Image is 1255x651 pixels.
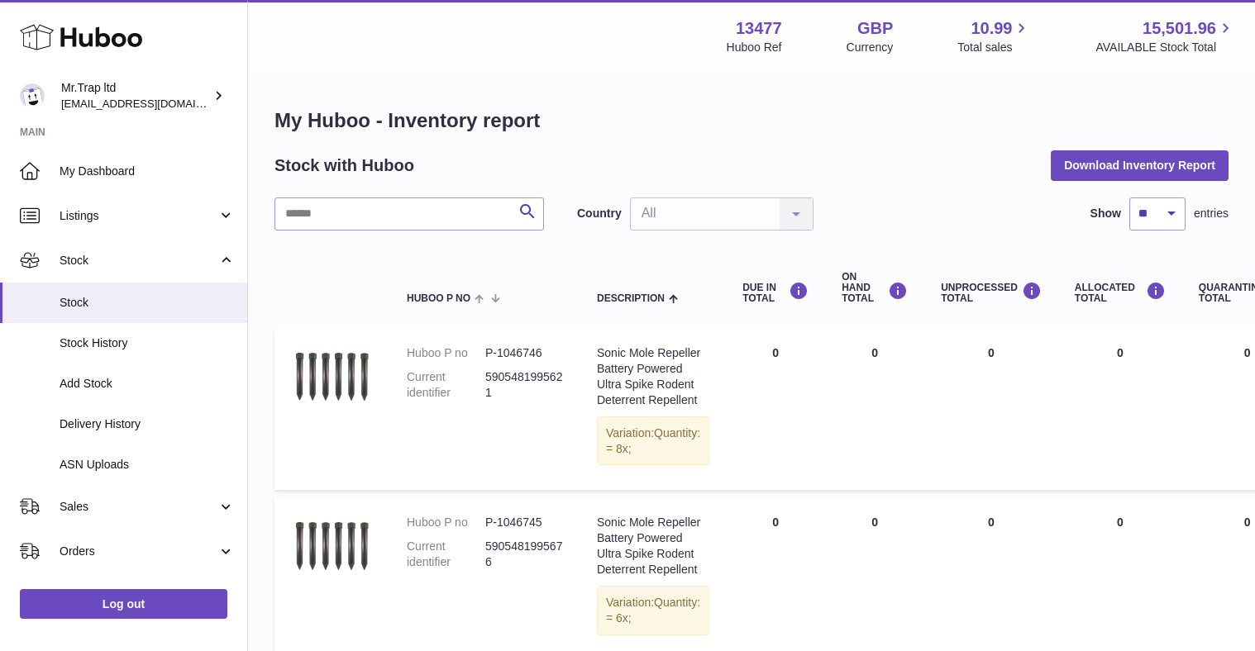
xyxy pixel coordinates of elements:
[971,17,1012,40] span: 10.99
[1143,17,1216,40] span: 15,501.96
[941,282,1042,304] div: UNPROCESSED Total
[407,369,485,401] dt: Current identifier
[1090,206,1121,221] label: Show
[727,40,782,55] div: Huboo Ref
[407,539,485,570] dt: Current identifier
[60,376,235,392] span: Add Stock
[606,596,700,625] span: Quantity: = 6x;
[291,345,374,408] img: product image
[61,97,243,110] span: [EMAIL_ADDRESS][DOMAIN_NAME]
[485,539,564,570] dd: 5905481995676
[1095,17,1235,55] a: 15,501.96 AVAILABLE Stock Total
[597,293,665,304] span: Description
[485,345,564,361] dd: P-1046746
[597,515,709,577] div: Sonic Mole Repeller Battery Powered Ultra Spike Rodent Deterrent Repellent
[20,589,227,619] a: Log out
[485,369,564,401] dd: 5905481995621
[597,586,709,635] div: Variation:
[1194,206,1229,221] span: entries
[485,515,564,530] dd: P-1046745
[60,295,235,311] span: Stock
[597,345,709,408] div: Sonic Mole Repeller Battery Powered Ultra Spike Rodent Deterrent Repellent
[1075,282,1166,304] div: ALLOCATED Total
[60,208,217,224] span: Listings
[606,426,700,455] span: Quantity: = 8x;
[60,544,217,559] span: Orders
[726,329,825,490] td: 0
[847,40,894,55] div: Currency
[274,107,1229,134] h1: My Huboo - Inventory report
[60,457,235,473] span: ASN Uploads
[1051,150,1229,180] button: Download Inventory Report
[274,154,414,177] h2: Stock with Huboo
[60,416,235,432] span: Delivery History
[60,335,235,351] span: Stock History
[924,329,1058,490] td: 0
[842,272,908,305] div: ON HAND Total
[407,345,485,361] dt: Huboo P no
[597,416,709,466] div: Variation:
[1244,516,1251,529] span: 0
[61,80,210,112] div: Mr.Trap ltd
[407,293,470,304] span: Huboo P no
[60,499,217,515] span: Sales
[957,40,1031,55] span: Total sales
[291,515,374,577] img: product image
[577,206,622,221] label: Country
[857,17,893,40] strong: GBP
[1058,329,1182,490] td: 0
[742,282,809,304] div: DUE IN TOTAL
[60,164,235,179] span: My Dashboard
[407,515,485,530] dt: Huboo P no
[60,253,217,268] span: Stock
[20,83,45,108] img: office@grabacz.eu
[736,17,782,40] strong: 13477
[1095,40,1235,55] span: AVAILABLE Stock Total
[957,17,1031,55] a: 10.99 Total sales
[1244,346,1251,359] span: 0
[825,329,924,490] td: 0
